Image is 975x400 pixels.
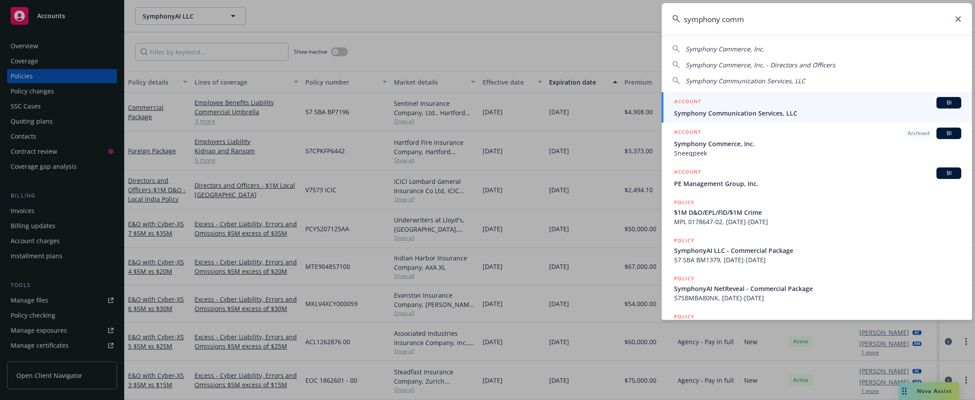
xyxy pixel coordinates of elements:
span: 57SBMBA80NK, [DATE]-[DATE] [674,293,961,303]
a: ACCOUNTBIPE Management Group, Inc. [662,163,972,193]
input: Search... [662,3,972,35]
span: SymphonyAI NetReveal - Commercial Package [674,284,961,293]
a: ACCOUNTArchivedBISymphony Commerce, Inc.Sneeqpeek [662,123,972,163]
span: Symphony Commerce, Inc. [686,45,764,53]
h5: POLICY [674,274,694,283]
span: Archived [908,129,929,137]
span: SymphonyAI LLC - Commercial Package [674,246,961,255]
span: MPL 0178647-02, [DATE]-[DATE] [674,217,961,226]
span: Symphony Communication Services, LLC [674,109,961,118]
span: 57 SBA BM1379, [DATE]-[DATE] [674,255,961,264]
span: BI [940,129,958,137]
a: ACCOUNTBISymphony Communication Services, LLC [662,92,972,123]
h5: ACCOUNT [674,97,701,108]
a: POLICY$1M D&O/EPL/FID/$1M CrimeMPL 0178647-02, [DATE]-[DATE] [662,193,972,231]
h5: ACCOUNT [674,128,701,138]
span: BI [940,99,958,107]
h5: POLICY [674,198,694,207]
h5: ACCOUNT [674,167,701,178]
h5: POLICY [674,236,694,245]
h5: POLICY [674,312,694,321]
span: Symphony Communication Services, LLC [686,77,805,85]
a: POLICYSymphonyAI NetReveal - Commercial Package57SBMBA80NK, [DATE]-[DATE] [662,269,972,307]
span: Symphony Commerce, Inc. [674,139,961,148]
a: POLICY [662,307,972,346]
span: PE Management Group, Inc. [674,179,961,188]
a: POLICYSymphonyAI LLC - Commercial Package57 SBA BM1379, [DATE]-[DATE] [662,231,972,269]
span: Sneeqpeek [674,148,961,158]
span: $1M D&O/EPL/FID/$1M Crime [674,208,961,217]
span: Symphony Commerce, Inc. - Directors and Officers [686,61,835,69]
span: BI [940,169,958,177]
